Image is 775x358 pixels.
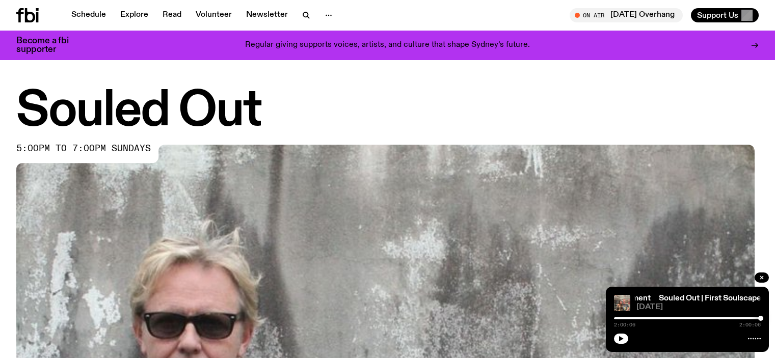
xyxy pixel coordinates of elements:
[636,304,761,311] span: [DATE]
[240,8,294,22] a: Newsletter
[190,8,238,22] a: Volunteer
[16,89,759,134] h1: Souled Out
[16,37,82,54] h3: Become a fbi supporter
[16,145,151,153] span: 5:00pm to 7:00pm sundays
[691,8,759,22] button: Support Us
[697,11,738,20] span: Support Us
[245,41,530,50] p: Regular giving supports voices, artists, and culture that shape Sydney’s future.
[570,8,683,22] button: On Air[DATE] Overhang
[739,322,761,327] span: 2:00:06
[614,322,635,327] span: 2:00:06
[114,8,154,22] a: Explore
[65,8,112,22] a: Schedule
[514,294,651,302] a: Souled Out | First Soulscape Segment
[156,8,188,22] a: Read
